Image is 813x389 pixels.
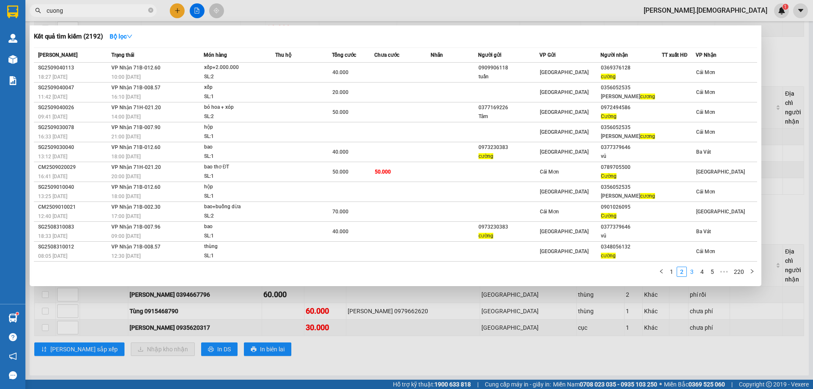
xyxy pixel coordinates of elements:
span: Cường [601,213,617,219]
span: 16:41 [DATE] [38,174,67,179]
div: 0356052535 [601,123,661,132]
span: [GEOGRAPHIC_DATA] [540,109,589,115]
span: [GEOGRAPHIC_DATA] [540,229,589,235]
span: cường [478,153,493,159]
span: [GEOGRAPHIC_DATA] [540,129,589,135]
span: message [9,371,17,379]
span: Chưa cước [374,52,399,58]
div: vủ [601,232,661,240]
a: 5 [708,267,717,276]
span: cường [601,253,616,259]
img: warehouse-icon [8,55,17,64]
div: 0789705500 [601,163,661,172]
div: [PERSON_NAME] [601,92,661,101]
span: left [659,269,664,274]
span: VP Nhận 71B-008.57 [111,244,160,250]
div: thùng [204,242,268,251]
span: 12:30 [DATE] [111,253,141,259]
span: VP Nhận 71B-012.60 [111,184,160,190]
div: xốp+2.000.000 [204,63,268,72]
span: 17:00 [DATE] [111,213,141,219]
li: 220 [731,267,747,277]
span: Người gửi [478,52,501,58]
div: SL: 2 [204,212,268,221]
div: SL: 1 [204,192,268,201]
li: 5 [707,267,717,277]
span: Thu hộ [275,52,291,58]
span: VP Nhận 71B-007.96 [111,224,160,230]
div: 0348056132 [601,243,661,251]
span: notification [9,352,17,360]
div: SG2509040113 [38,63,109,72]
div: SG2509030040 [38,143,109,152]
li: Next 5 Pages [717,267,731,277]
span: VP Gửi [539,52,556,58]
div: bao thơ ĐT [204,163,268,172]
div: Tâm [478,112,539,121]
div: SG2509010040 [38,183,109,192]
div: bao [204,222,268,232]
div: hộp [204,123,268,132]
span: 10:00 [DATE] [111,74,141,80]
img: logo-vxr [7,6,18,18]
span: Cường [601,173,617,179]
img: warehouse-icon [8,34,17,43]
span: 12:40 [DATE] [38,213,67,219]
span: Cái Mơn [696,89,715,95]
div: SL: 1 [204,152,268,161]
span: 18:00 [DATE] [111,193,141,199]
span: Trạng thái [111,52,134,58]
div: 0377379646 [601,143,661,152]
span: Tổng cước [332,52,356,58]
span: VP Nhận 71H-021.20 [111,164,161,170]
div: CM2509010021 [38,203,109,212]
li: 2 [677,267,687,277]
span: close-circle [148,7,153,15]
span: VP Nhận 71B-012.60 [111,65,160,71]
div: 0909906118 [478,63,539,72]
div: 0973230383 [478,223,539,232]
span: VP Nhận 71H-021.20 [111,105,161,110]
div: CM2509020029 [38,163,109,172]
span: Món hàng [204,52,227,58]
span: cương [640,94,655,99]
div: 0973230383 [478,143,539,152]
span: VP Nhận [696,52,716,58]
img: solution-icon [8,76,17,85]
span: 09:00 [DATE] [111,233,141,239]
div: SG2508310083 [38,223,109,232]
span: [GEOGRAPHIC_DATA] [540,69,589,75]
span: 18:33 [DATE] [38,233,67,239]
span: 20.000 [332,89,348,95]
h3: Kết quả tìm kiếm ( 2192 ) [34,32,103,41]
div: bao [204,143,268,152]
span: 18:27 [DATE] [38,74,67,80]
div: SL: 1 [204,132,268,141]
a: 4 [697,267,707,276]
span: [GEOGRAPHIC_DATA] [540,189,589,195]
span: [GEOGRAPHIC_DATA] [540,149,589,155]
span: down [127,33,133,39]
span: Ba Vát [696,229,711,235]
img: warehouse-icon [8,314,17,323]
li: 4 [697,267,707,277]
div: 0901026095 [601,203,661,212]
span: [PERSON_NAME] [38,52,77,58]
span: close-circle [148,8,153,13]
span: 13:25 [DATE] [38,193,67,199]
span: [GEOGRAPHIC_DATA] [540,89,589,95]
li: Previous Page [656,267,666,277]
span: VP Nhận 71B-008.57 [111,85,160,91]
button: Bộ lọcdown [103,30,139,43]
div: SL: 2 [204,72,268,82]
button: left [656,267,666,277]
span: VP Nhận 71B-002.30 [111,204,160,210]
span: Cái Mơn [540,169,559,175]
span: 20:00 [DATE] [111,174,141,179]
span: 40.000 [332,229,348,235]
div: bao+buồng dừa [204,202,268,212]
span: 50.000 [332,169,348,175]
span: right [749,269,755,274]
span: 50.000 [332,109,348,115]
div: SL: 1 [204,232,268,241]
